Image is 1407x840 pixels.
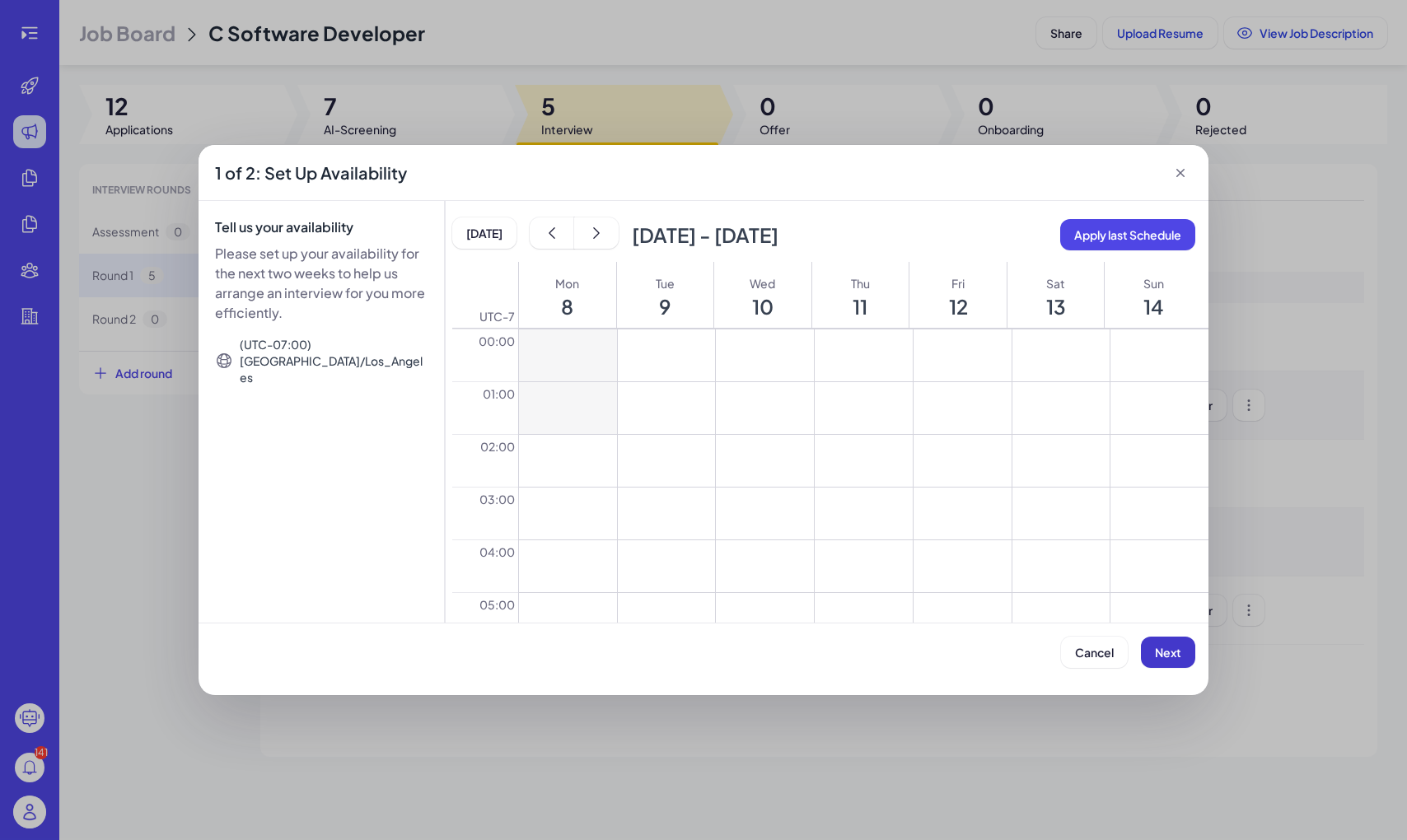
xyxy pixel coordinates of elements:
[452,329,518,381] div: 00 :00
[452,592,518,645] div: 05 :00
[452,262,518,328] div: UTC -7
[1046,275,1065,292] div: Sat
[1075,645,1114,660] span: Cancel
[452,217,517,249] button: [DATE]
[752,298,774,315] div: 10
[632,226,778,243] p: [DATE] - [DATE]
[1155,645,1181,660] span: Next
[555,275,579,292] div: Mon
[215,244,428,323] p: Please set up your availability for the next two weeks to help us arrange an interview for you mo...
[1061,637,1128,668] button: Cancel
[853,298,867,315] div: 11
[574,217,619,249] button: show next
[215,161,407,184] span: 1 of 2: Set Up Availability
[750,275,775,292] div: Wed
[659,298,671,315] div: 9
[530,217,574,249] button: show previous
[215,217,428,237] p: Tell us your availability
[561,298,573,315] div: 8
[949,298,968,315] div: 12
[951,275,965,292] div: Fri
[851,275,870,292] div: Thu
[1074,227,1181,242] span: Apply last Schedule
[452,381,518,434] div: 01 :00
[1143,275,1164,292] div: Sun
[452,539,518,592] div: 04 :00
[452,487,518,539] div: 03 :00
[466,226,502,240] span: [DATE]
[452,434,518,487] div: 02 :00
[656,275,675,292] div: Tue
[1141,637,1195,668] button: Next
[240,336,428,385] div: (UTC-07:00) [GEOGRAPHIC_DATA]/Los_Angeles
[1143,298,1164,315] div: 14
[1046,298,1066,315] div: 13
[1060,219,1195,250] button: Apply last Schedule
